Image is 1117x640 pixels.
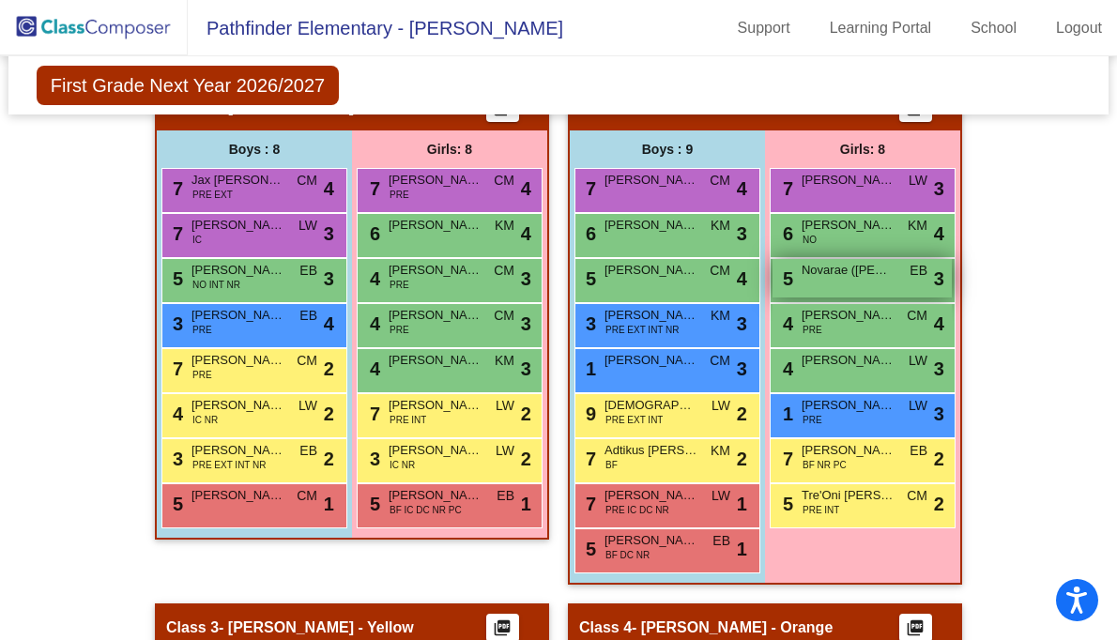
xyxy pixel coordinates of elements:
span: 5 [365,494,380,514]
span: PRE EXT INT NR [605,323,680,337]
span: [PERSON_NAME] [604,261,698,280]
span: LW [298,396,317,416]
span: CM [494,171,514,190]
span: 7 [778,178,793,199]
span: IC NR [390,458,415,472]
span: 4 [324,175,334,203]
span: PRE [803,323,822,337]
span: EB [299,261,317,281]
span: NO [803,233,817,247]
span: 7 [168,223,183,244]
span: 5 [168,268,183,289]
span: KM [495,351,514,371]
span: CM [710,171,730,190]
span: LW [909,171,927,190]
span: EB [497,486,514,506]
span: Pathfinder Elementary - [PERSON_NAME] [188,13,563,43]
span: [PERSON_NAME] [802,351,895,370]
span: [PERSON_NAME] [604,171,698,190]
div: Boys : 8 [157,130,352,168]
span: BF [605,458,618,472]
span: 4 [521,175,531,203]
a: School [956,13,1032,43]
span: LW [712,396,730,416]
span: [PERSON_NAME] [389,396,482,415]
span: 7 [365,404,380,424]
span: 7 [365,178,380,199]
span: 4 [365,268,380,289]
span: [PERSON_NAME] [604,351,698,370]
span: 4 [365,358,380,379]
span: 7 [778,449,793,469]
span: PRE IC DC NR [605,503,669,517]
span: CM [297,351,317,371]
span: PRE INT [390,413,426,427]
span: KM [711,216,730,236]
span: 3 [168,449,183,469]
span: EB [712,531,730,551]
span: 2 [324,400,334,428]
span: IC NR [192,413,218,427]
span: Tre'Oni [PERSON_NAME] [802,486,895,505]
span: 4 [737,265,747,293]
span: LW [496,441,514,461]
span: PRE [803,413,822,427]
span: 4 [168,404,183,424]
span: [PERSON_NAME] [PERSON_NAME] [191,306,285,325]
div: Girls: 8 [352,130,547,168]
span: PRE [390,323,409,337]
span: - [PERSON_NAME] - Orange [632,618,833,637]
span: 3 [737,220,747,248]
span: - [PERSON_NAME] - Yellow [219,618,414,637]
span: CM [494,306,514,326]
span: [PERSON_NAME] [802,441,895,460]
span: [DEMOGRAPHIC_DATA] [604,396,698,415]
span: LW [298,216,317,236]
span: [PERSON_NAME] [604,216,698,235]
span: PRE [192,368,212,382]
span: [PERSON_NAME] [802,216,895,235]
span: 5 [778,494,793,514]
span: 4 [934,220,944,248]
span: CM [907,486,927,506]
span: 2 [737,400,747,428]
span: EB [299,306,317,326]
span: [PERSON_NAME] [191,261,285,280]
span: 7 [581,494,596,514]
span: 6 [778,223,793,244]
span: PRE INT [803,503,839,517]
span: LW [909,351,927,371]
span: PRE [192,323,212,337]
span: Adtikus [PERSON_NAME] [604,441,698,460]
span: 6 [365,223,380,244]
span: [PERSON_NAME] [604,531,698,550]
span: CM [710,261,730,281]
span: Jax [PERSON_NAME] [191,171,285,190]
span: [PERSON_NAME] [389,486,482,505]
span: PRE EXT [192,188,233,202]
span: 1 [778,404,793,424]
span: First Grade Next Year 2026/2027 [37,66,339,105]
span: 6 [581,223,596,244]
span: [PERSON_NAME] [191,396,285,415]
span: 4 [778,313,793,334]
span: KM [711,306,730,326]
span: 3 [521,355,531,383]
span: 2 [324,445,334,473]
span: 2 [324,355,334,383]
span: 4 [737,175,747,203]
span: 3 [581,313,596,334]
span: 1 [737,490,747,518]
span: CM [907,306,927,326]
a: Logout [1041,13,1117,43]
span: 4 [324,310,334,338]
span: CM [297,486,317,506]
span: 3 [934,265,944,293]
span: 1 [737,535,747,563]
span: 3 [521,265,531,293]
span: PRE EXT INT NR [192,458,267,472]
span: [PERSON_NAME] [802,306,895,325]
span: LW [496,396,514,416]
span: IC [192,233,202,247]
span: LW [712,486,730,506]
